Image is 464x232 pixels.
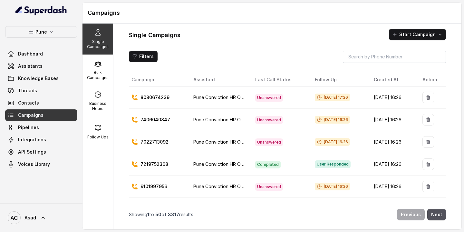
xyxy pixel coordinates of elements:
span: Pune Conviction HR Outbound Assistant [193,184,280,189]
a: Pipelines [5,122,77,133]
td: [DATE] 16:26 [369,86,417,109]
p: 7406040847 [140,116,170,123]
span: User Responded [315,160,351,168]
p: 7219752368 [140,161,168,167]
span: 1 [147,212,149,217]
span: Pipelines [18,124,39,131]
span: Pune Conviction HR Outbound Assistant [193,117,280,122]
p: 7022713092 [140,139,169,145]
a: Assistants [5,60,77,72]
p: 8080674239 [140,94,169,101]
span: [DATE] 16:26 [315,116,350,124]
p: Business Hours [85,101,111,111]
p: Single Campaigns [85,39,111,49]
button: Filters [129,51,158,62]
span: Unanswered [255,116,283,124]
span: Dashboard [18,51,43,57]
td: [DATE] 16:26 [369,198,417,220]
td: [DATE] 16:26 [369,176,417,198]
th: Action [417,73,446,86]
p: Bulk Campaigns [85,70,111,80]
span: 50 [155,212,161,217]
th: Assistant [188,73,250,86]
td: [DATE] 16:26 [369,131,417,153]
a: Voices Library [5,158,77,170]
span: Unanswered [255,138,283,146]
h1: Single Campaigns [129,30,180,40]
text: AC [10,215,18,221]
span: Pune Conviction HR Outbound Assistant [193,161,280,167]
img: light.svg [15,5,67,15]
span: Integrations [18,136,46,143]
button: Previous [397,209,425,220]
p: 9101997956 [140,183,167,190]
a: API Settings [5,146,77,158]
button: Next [427,209,446,220]
a: Dashboard [5,48,77,60]
span: Unanswered [255,94,283,102]
h1: Campaigns [88,8,456,18]
th: Campaign [129,73,188,86]
span: Pune Conviction HR Outbound Assistant [193,95,280,100]
span: Contacts [18,100,39,106]
p: Pune [35,28,47,36]
td: [DATE] 16:26 [369,109,417,131]
td: [DATE] 16:26 [369,153,417,176]
a: Asad [5,209,77,227]
span: Completed [255,161,281,168]
th: Follow Up [310,73,369,86]
button: Pune [5,26,77,38]
p: Showing to of results [129,211,193,218]
span: Unanswered [255,183,283,191]
span: Voices Library [18,161,50,167]
span: API Settings [18,149,46,155]
span: [DATE] 16:26 [315,183,350,190]
a: Threads [5,85,77,96]
a: Campaigns [5,109,77,121]
span: [DATE] 17:26 [315,94,350,101]
span: Campaigns [18,112,43,118]
th: Created At [369,73,417,86]
th: Last Call Status [250,73,310,86]
span: Asad [24,215,36,221]
span: Knowledge Bases [18,75,59,82]
span: Pune Conviction HR Outbound Assistant [193,139,280,145]
a: Knowledge Bases [5,73,77,84]
a: Contacts [5,97,77,109]
span: 3317 [168,212,179,217]
input: Search by Phone Number [343,51,446,63]
nav: Pagination [129,205,446,224]
span: Threads [18,87,37,94]
p: Follow Ups [87,135,109,140]
a: Integrations [5,134,77,146]
button: Start Campaign [389,29,446,40]
span: [DATE] 16:26 [315,138,350,146]
span: Assistants [18,63,43,69]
